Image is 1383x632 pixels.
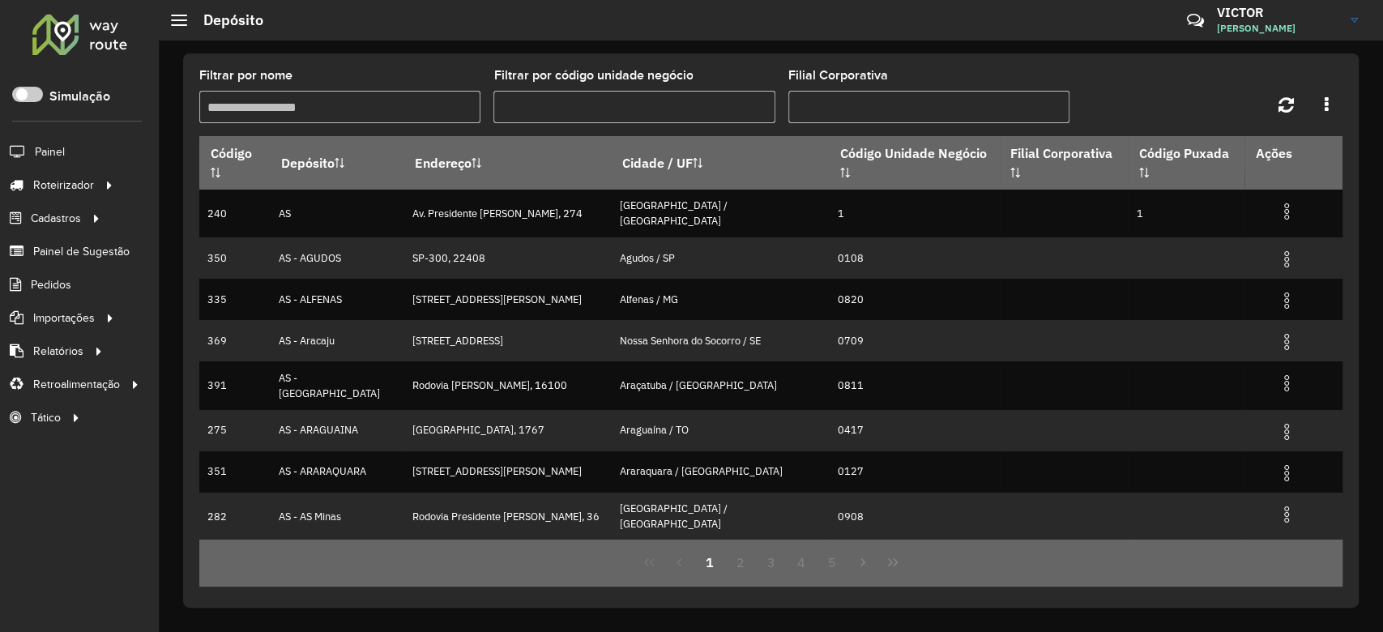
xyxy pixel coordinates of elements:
a: Contato Rápido [1178,3,1213,38]
td: Araçatuba / [GEOGRAPHIC_DATA] [611,361,829,409]
td: Alfenas / MG [611,279,829,320]
button: 1 [694,547,725,578]
td: Av. Presidente [PERSON_NAME], 274 [403,190,611,237]
td: 0811 [829,361,1000,409]
th: Ações [1244,136,1342,170]
label: Filtrar por código unidade negócio [493,66,693,85]
label: Filtrar por nome [199,66,292,85]
td: AS - ARARAQUARA [271,451,404,493]
td: 335 [199,279,271,320]
span: Pedidos [31,276,71,293]
td: [STREET_ADDRESS][PERSON_NAME] [403,279,611,320]
span: Roteirizador [33,177,94,194]
button: Next Page [847,547,878,578]
td: AS [271,190,404,237]
td: SP-300, 22408 [403,237,611,279]
td: 240 [199,190,271,237]
button: 4 [786,547,817,578]
td: [STREET_ADDRESS] [403,320,611,361]
td: [STREET_ADDRESS][PERSON_NAME] [403,451,611,493]
span: Relatórios [33,343,83,360]
td: [GEOGRAPHIC_DATA], 1767 [403,410,611,451]
th: Endereço [403,136,611,190]
td: [GEOGRAPHIC_DATA] / [GEOGRAPHIC_DATA] [611,493,829,540]
td: 0709 [829,320,1000,361]
td: 0108 [829,237,1000,279]
button: 2 [725,547,756,578]
td: 0908 [829,493,1000,540]
td: Nossa Senhora do Socorro / SE [611,320,829,361]
td: Araraquara / [GEOGRAPHIC_DATA] [611,451,829,493]
td: 351 [199,451,271,493]
th: Código Puxada [1128,136,1244,190]
td: 0127 [829,451,1000,493]
td: AS - [GEOGRAPHIC_DATA] [271,361,404,409]
span: [PERSON_NAME] [1217,21,1338,36]
label: Simulação [49,87,110,106]
td: 0820 [829,279,1000,320]
td: 282 [199,493,271,540]
td: Rodovia Presidente [PERSON_NAME], 36 [403,493,611,540]
td: [GEOGRAPHIC_DATA] / [GEOGRAPHIC_DATA] [611,190,829,237]
h3: VICTOR [1217,5,1338,20]
td: 1 [1128,190,1244,237]
td: Agudos / SP [611,237,829,279]
td: AS - AGUDOS [271,237,404,279]
span: Cadastros [31,210,81,227]
span: Painel de Sugestão [33,243,130,260]
span: Retroalimentação [33,376,120,393]
span: Painel [35,143,65,160]
td: 369 [199,320,271,361]
td: AS - ALFENAS [271,279,404,320]
button: 5 [817,547,847,578]
td: 1 [829,190,1000,237]
td: AS - ARAGUAINA [271,410,404,451]
td: Araguaína / TO [611,410,829,451]
th: Código [199,136,271,190]
td: 391 [199,361,271,409]
span: Tático [31,409,61,426]
th: Filial Corporativa [1000,136,1129,190]
h2: Depósito [187,11,263,29]
td: 350 [199,237,271,279]
th: Depósito [271,136,404,190]
th: Código Unidade Negócio [829,136,1000,190]
button: 3 [756,547,787,578]
td: AS - AS Minas [271,493,404,540]
th: Cidade / UF [611,136,829,190]
td: 0417 [829,410,1000,451]
td: 275 [199,410,271,451]
td: Rodovia [PERSON_NAME], 16100 [403,361,611,409]
label: Filial Corporativa [788,66,888,85]
td: AS - Aracaju [271,320,404,361]
span: Importações [33,310,95,327]
button: Last Page [877,547,908,578]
